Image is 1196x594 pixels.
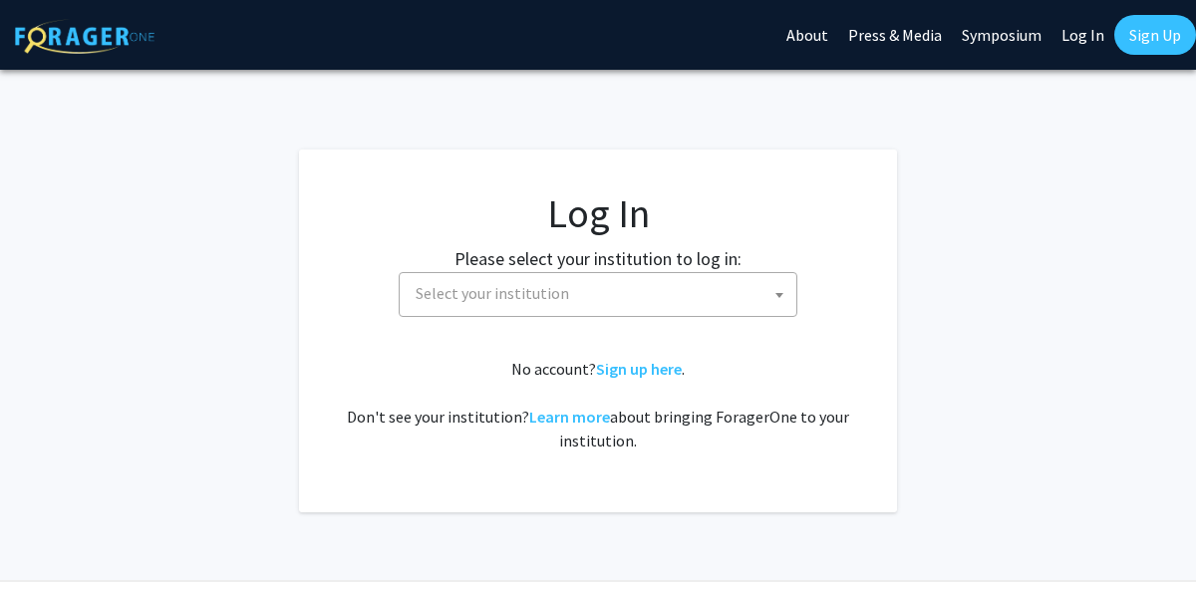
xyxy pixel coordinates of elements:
[408,273,796,314] span: Select your institution
[529,407,610,427] a: Learn more about bringing ForagerOne to your institution
[596,359,682,379] a: Sign up here
[416,283,569,303] span: Select your institution
[1114,15,1196,55] a: Sign Up
[339,357,857,452] div: No account? . Don't see your institution? about bringing ForagerOne to your institution.
[399,272,797,317] span: Select your institution
[454,245,742,272] label: Please select your institution to log in:
[339,189,857,237] h1: Log In
[15,19,154,54] img: ForagerOne Logo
